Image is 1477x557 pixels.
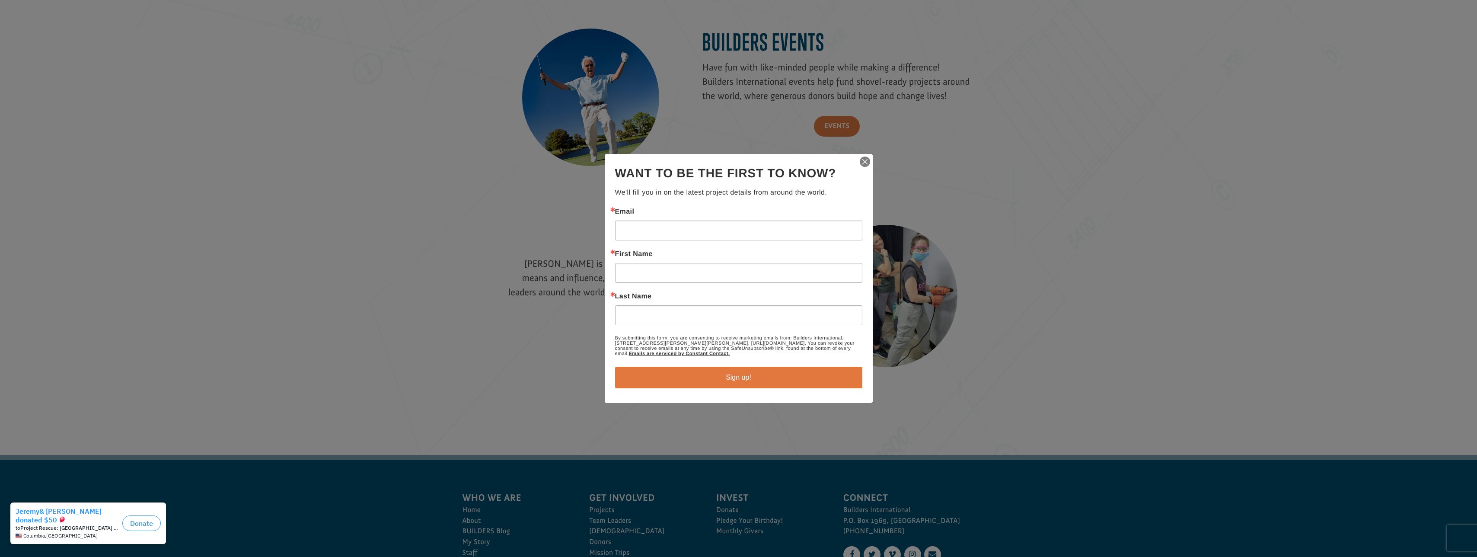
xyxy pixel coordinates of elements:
div: Jeremy& [PERSON_NAME] donated $50 [16,9,119,26]
img: US.png [16,35,22,41]
strong: Project Rescue: [GEOGRAPHIC_DATA] Safe House [20,26,141,33]
span: Columbia , [GEOGRAPHIC_DATA] [23,35,98,41]
h2: Want to be the first to know? [615,164,862,182]
label: Email [615,208,862,215]
img: emoji balloon [59,18,66,25]
div: to [16,27,119,33]
img: ctct-close-x.svg [859,156,871,168]
label: First Name [615,251,862,258]
button: Donate [122,17,161,33]
a: Emails are serviced by Constant Contact. [628,351,730,356]
p: By submitting this form, you are consenting to receive marketing emails from: Builders Internatio... [615,336,862,356]
p: We'll fill you in on the latest project details from around the world. [615,188,862,198]
label: Last Name [615,293,862,300]
button: Sign up! [615,367,862,388]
